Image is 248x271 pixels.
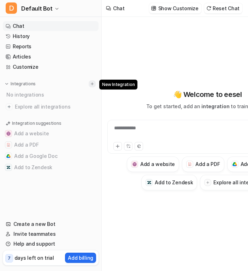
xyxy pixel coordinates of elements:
[151,6,156,11] img: customize
[6,165,11,170] img: Add to Zendesk
[149,3,201,13] button: Show Customize
[11,81,36,87] p: Integrations
[3,162,99,173] button: Add to ZendeskAdd to Zendesk
[6,143,11,147] img: Add a PDF
[21,4,53,13] span: Default Bot
[3,150,99,162] button: Add a Google DocAdd a Google Doc
[14,254,54,261] p: days left on trial
[3,21,99,31] a: Chat
[113,5,125,12] div: Chat
[127,156,179,172] button: Add a websiteAdd a website
[206,6,211,11] img: reset
[232,162,237,166] img: Add a Google Doc
[173,89,242,100] p: 👋 Welcome to eesel
[155,179,193,186] h3: Add to Zendesk
[3,80,38,87] button: Integrations
[3,219,99,229] a: Create a new Bot
[65,253,96,263] button: Add billing
[6,2,17,14] span: D
[68,254,93,261] p: Add billing
[132,162,137,167] img: Add a website
[3,52,99,62] a: Articles
[6,154,11,158] img: Add a Google Doc
[8,255,11,261] p: 7
[90,81,95,86] img: menu_add.svg
[15,101,96,112] span: Explore all integrations
[188,162,192,166] img: Add a PDF
[12,120,61,127] p: Integration suggestions
[140,160,175,168] h3: Add a website
[147,180,152,185] img: Add to Zendesk
[201,103,229,109] span: integration
[3,128,99,139] button: Add a websiteAdd a website
[6,131,11,136] img: Add a website
[4,81,9,86] img: expand menu
[182,156,224,172] button: Add a PDFAdd a PDF
[195,160,220,168] h3: Add a PDF
[3,102,99,112] a: Explore all integrations
[3,31,99,41] a: History
[4,89,99,100] div: No integrations
[141,175,197,190] button: Add to ZendeskAdd to Zendesk
[3,42,99,51] a: Reports
[3,139,99,150] button: Add a PDFAdd a PDF
[3,62,99,72] a: Customize
[3,239,99,249] a: Help and support
[3,229,99,239] a: Invite teammates
[99,80,137,90] span: New Integration
[158,5,199,12] p: Show Customize
[204,3,242,13] button: Reset Chat
[6,103,13,110] img: explore all integrations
